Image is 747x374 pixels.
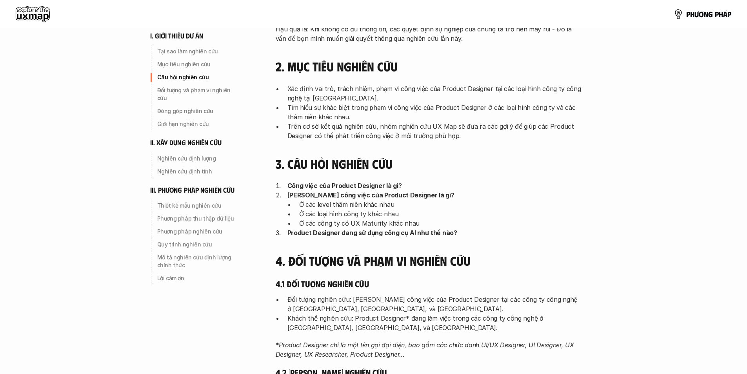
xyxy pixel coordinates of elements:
[287,122,582,140] p: Trên cơ sở kết quả nghiên cứu, nhóm nghiên cứu UX Map sẽ đưa ra các gợi ý để giúp các Product Des...
[276,278,582,289] h5: 4.1 Đối tượng nghiên cứu
[157,73,241,81] p: Câu hỏi nghiên cứu
[674,6,731,22] a: phươngpháp
[157,60,241,68] p: Mục tiêu nghiên cứu
[150,251,244,272] a: Mô tả nghiên cứu định lượng chính thức
[157,47,241,55] p: Tại sao làm nghiên cứu
[150,152,244,165] a: Nghiên cứu định lượng
[150,105,244,117] a: Đóng góp nghiên cứu
[157,86,241,102] p: Đối tượng và phạm vi nghiên cứu
[157,168,241,175] p: Nghiên cứu định tính
[157,215,241,223] p: Phương pháp thu thập dữ liệu
[287,314,582,332] p: Khách thể nghiên cứu: Product Designer* đang làm việc trong các công ty công nghệ ở [GEOGRAPHIC_D...
[150,58,244,71] a: Mục tiêu nghiên cứu
[276,156,582,171] h4: 3. Câu hỏi nghiên cứu
[276,253,582,268] h4: 4. Đối tượng và phạm vi nghiên cứu
[150,31,204,40] h6: i. giới thiệu dự án
[287,103,582,122] p: Tìm hiểu sự khác biệt trong phạm vi công việc của Product Designer ở các loại hình công ty và các...
[715,10,719,18] span: p
[719,10,723,18] span: h
[287,84,582,103] p: Xác định vai trò, trách nhiệm, phạm vi công việc của Product Designer tại các loại hình công ty c...
[150,272,244,285] a: Lời cảm ơn
[157,155,241,162] p: Nghiên cứu định lượng
[727,10,731,18] span: p
[157,228,241,235] p: Phương pháp nghiên cứu
[150,225,244,238] a: Phương pháp nghiên cứu
[276,341,576,358] em: Product Designer chỉ là một tên gọi đại diện, bao gồm các chức danh UI/UX Designer, UI Designer, ...
[694,10,699,18] span: ư
[157,241,241,248] p: Quy trình nghiên cứu
[150,118,244,130] a: Giới hạn nghiên cứu
[699,10,704,18] span: ơ
[287,182,402,190] strong: Công việc của Product Designer là gì?
[704,10,708,18] span: n
[299,219,582,228] p: Ở các công ty có UX Maturity khác nhau
[686,10,690,18] span: p
[150,84,244,104] a: Đối tượng và phạm vi nghiên cứu
[299,200,582,209] p: Ở các level thâm niên khác nhau
[299,209,582,219] p: Ở các loại hình công ty khác nhau
[287,229,457,237] strong: Product Designer đang sử dụng công cụ AI như thế nào?
[150,186,235,195] h6: iii. phương pháp nghiên cứu
[287,191,454,199] strong: [PERSON_NAME] công việc của Product Designer là gì?
[150,199,244,212] a: Thiết kế mẫu nghiên cứu
[157,107,241,115] p: Đóng góp nghiên cứu
[690,10,694,18] span: h
[157,254,241,269] p: Mô tả nghiên cứu định lượng chính thức
[150,238,244,251] a: Quy trình nghiên cứu
[150,212,244,225] a: Phương pháp thu thập dữ liệu
[276,59,582,74] h4: 2. Mục tiêu nghiên cứu
[150,71,244,84] a: Câu hỏi nghiên cứu
[287,295,582,314] p: Đối tượng nghiên cứu: [PERSON_NAME] công việc của Product Designer tại các công ty công nghệ ở [G...
[150,165,244,178] a: Nghiên cứu định tính
[157,202,241,210] p: Thiết kế mẫu nghiên cứu
[150,138,222,147] h6: ii. xây dựng nghiên cứu
[708,10,713,18] span: g
[157,274,241,282] p: Lời cảm ơn
[157,120,241,128] p: Giới hạn nghiên cứu
[150,45,244,58] a: Tại sao làm nghiên cứu
[723,10,727,18] span: á
[276,24,582,43] p: Hậu quả là: Khi không có đủ thông tin, các quyết định sự nghiệp của chúng ta trở nên may rủi - Đó...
